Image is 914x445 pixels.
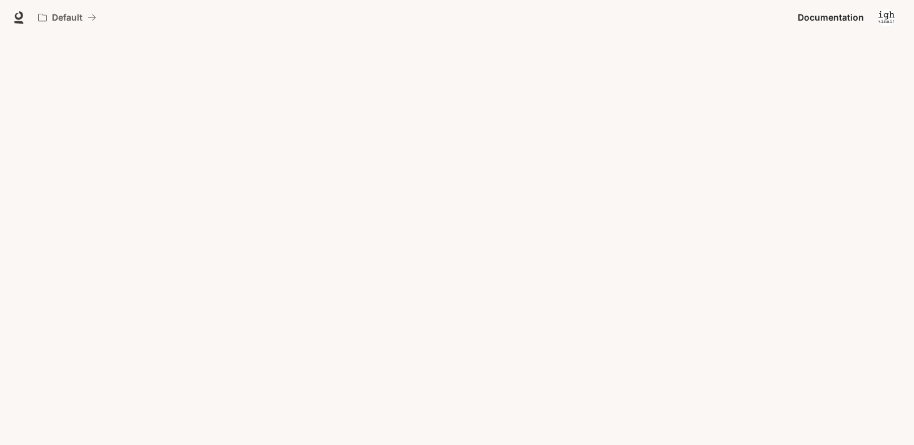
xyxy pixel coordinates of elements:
button: All workspaces [33,5,102,30]
img: User avatar [878,9,895,26]
button: User avatar [874,5,899,30]
p: Default [52,12,83,23]
span: Documentation [798,10,864,26]
a: Documentation [793,5,869,30]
